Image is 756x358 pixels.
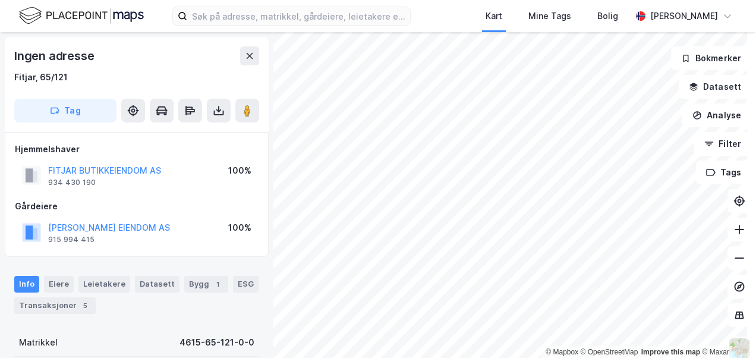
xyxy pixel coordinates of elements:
div: 1 [212,278,223,290]
input: Søk på adresse, matrikkel, gårdeiere, leietakere eller personer [187,7,410,25]
a: OpenStreetMap [581,348,638,356]
div: 5 [79,300,91,312]
button: Tag [14,99,116,123]
button: Datasett [679,75,751,99]
div: Hjemmelshaver [15,142,259,156]
div: Matrikkel [19,335,58,350]
div: Ingen adresse [14,46,96,65]
div: Datasett [135,276,179,293]
div: [PERSON_NAME] [650,9,718,23]
img: logo.f888ab2527a4732fd821a326f86c7f29.svg [19,5,144,26]
iframe: Chat Widget [697,301,756,358]
a: Mapbox [546,348,578,356]
div: Mine Tags [528,9,571,23]
div: 100% [228,221,251,235]
a: Improve this map [641,348,700,356]
div: Leietakere [78,276,130,293]
div: 4615-65-121-0-0 [179,335,254,350]
div: Transaksjoner [14,297,96,314]
div: Fitjar, 65/121 [14,70,68,84]
div: 100% [228,164,251,178]
button: Bokmerker [671,46,751,70]
div: Eiere [44,276,74,293]
div: 934 430 190 [48,178,96,187]
div: Info [14,276,39,293]
div: Bolig [597,9,618,23]
div: Gårdeiere [15,199,259,213]
div: Bygg [184,276,228,293]
div: ESG [233,276,259,293]
div: Kart [486,9,502,23]
button: Analyse [682,103,751,127]
div: 915 994 415 [48,235,94,244]
button: Filter [694,132,751,156]
button: Tags [696,161,751,184]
